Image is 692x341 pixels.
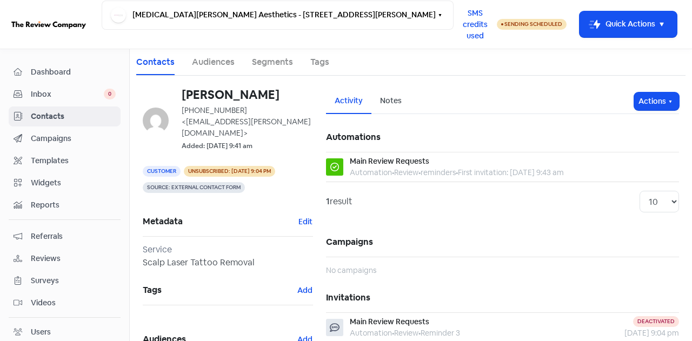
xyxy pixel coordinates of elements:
[310,56,329,69] a: Tags
[9,84,121,104] a: Inbox 0
[102,1,454,30] button: [MEDICAL_DATA][PERSON_NAME] Aesthetics - [STREET_ADDRESS][PERSON_NAME]
[454,18,497,29] a: SMS credits used
[580,11,677,37] button: Quick Actions
[31,66,116,78] span: Dashboard
[394,168,418,177] span: Review
[143,243,313,256] div: Service
[574,327,679,339] div: [DATE] 9:04 pm
[418,328,421,338] b: •
[350,156,429,167] div: Main Review Requests
[380,95,402,106] div: Notes
[252,56,293,69] a: Segments
[143,108,169,133] img: d617a50c4544a0ac52d859c707ddb1d1
[326,228,679,257] h5: Campaigns
[326,123,679,152] h5: Automations
[9,106,121,126] a: Contacts
[298,216,313,228] button: Edit
[326,195,352,208] div: result
[31,111,116,122] span: Contacts
[182,141,252,151] small: Added: [DATE] 9:41 am
[31,297,116,309] span: Videos
[31,326,51,338] div: Users
[335,95,363,106] div: Activity
[504,21,562,28] span: Sending Scheduled
[350,317,429,326] span: Main Review Requests
[9,249,121,269] a: Reviews
[418,168,421,177] b: •
[31,155,116,166] span: Templates
[392,328,394,338] b: •
[497,18,567,31] a: Sending Scheduled
[9,62,121,82] a: Dashboard
[456,168,458,177] b: •
[350,327,460,339] div: Automation Review Reminder 3
[326,283,679,312] h5: Invitations
[136,56,175,69] a: Contacts
[9,129,121,149] a: Campaigns
[9,271,121,291] a: Surveys
[143,256,313,269] div: Scalp Laser Tattoo Removal
[458,168,564,177] span: First invitation: [DATE] 9:43 am
[143,166,181,177] span: Customer
[143,282,297,298] span: Tags
[184,166,275,177] span: Unsubscribed: [DATE] 9:04 pm
[392,168,394,177] b: •
[326,265,376,275] span: No campaigns
[31,133,116,144] span: Campaigns
[9,195,121,215] a: Reports
[297,284,313,297] button: Add
[104,89,116,99] span: 0
[9,173,121,193] a: Widgets
[31,199,116,211] span: Reports
[31,89,104,100] span: Inbox
[463,8,488,42] span: SMS credits used
[31,275,116,286] span: Surveys
[192,56,235,69] a: Audiences
[143,182,245,193] span: Source: External contact form
[182,117,311,138] span: <[EMAIL_ADDRESS][PERSON_NAME][DOMAIN_NAME]>
[350,168,392,177] span: Automation
[31,253,116,264] span: Reviews
[421,168,456,177] span: reminders
[31,231,116,242] span: Referrals
[9,151,121,171] a: Templates
[182,105,313,139] div: [PHONE_NUMBER]
[143,213,298,230] span: Metadata
[634,92,679,110] button: Actions
[182,89,313,101] h6: [PERSON_NAME]
[326,196,330,207] strong: 1
[9,226,121,246] a: Referrals
[9,293,121,313] a: Videos
[633,316,679,327] div: Deactivated
[31,177,116,189] span: Widgets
